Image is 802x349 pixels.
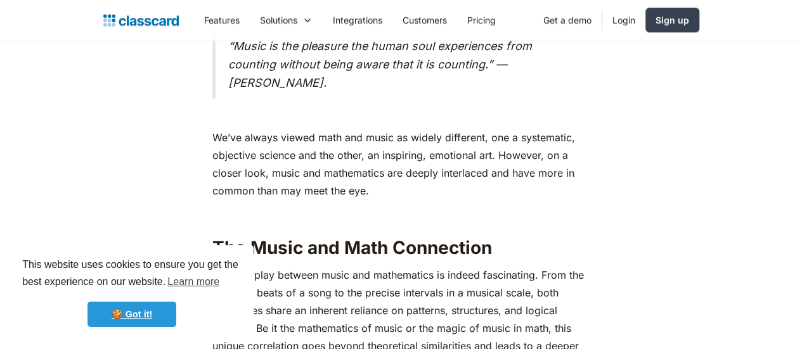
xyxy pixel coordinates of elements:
div: Solutions [260,13,297,27]
p: We’ve always viewed math and music as widely different, one a systematic, objective science and t... [212,129,590,200]
a: dismiss cookie message [87,301,176,327]
p: ‍ [212,206,590,224]
div: Sign up [656,13,689,27]
a: Login [602,6,645,34]
em: “Music is the pleasure the human soul experiences from counting without being aware that it is co... [228,39,532,89]
a: Sign up [645,8,699,32]
h2: The Music and Math Connection [212,236,590,259]
span: This website uses cookies to ensure you get the best experience on our website. [22,257,242,291]
a: learn more about cookies [165,272,221,291]
a: Features [194,6,250,34]
div: Solutions [250,6,323,34]
div: cookieconsent [10,245,254,339]
p: ‍ [212,105,590,122]
a: Integrations [323,6,392,34]
a: Get a demo [533,6,602,34]
a: Customers [392,6,457,34]
a: Pricing [457,6,506,34]
a: home [103,11,179,29]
